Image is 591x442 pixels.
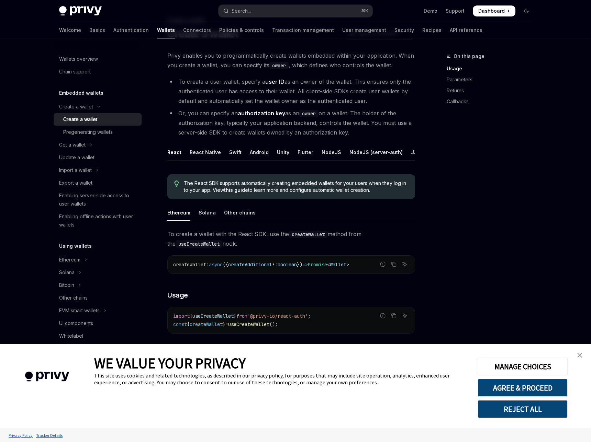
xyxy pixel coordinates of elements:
[422,22,442,38] a: Recipes
[7,429,34,441] a: Privacy Policy
[59,68,91,76] div: Chain support
[54,279,142,291] button: Toggle Bitcoin section
[450,22,482,38] a: API reference
[225,321,228,327] span: =
[54,304,142,317] button: Toggle EVM smart wallets section
[473,5,515,16] a: Dashboard
[59,103,93,111] div: Create a wallet
[278,261,297,268] span: boolean
[209,261,223,268] span: async
[411,144,423,160] div: Java
[54,317,142,329] a: UI components
[265,78,285,85] strong: user ID
[272,22,334,38] a: Transaction management
[59,153,94,162] div: Update a wallet
[478,8,505,14] span: Dashboard
[447,96,537,107] a: Callbacks
[190,321,223,327] span: createWallet
[389,260,398,269] button: Copy the contents from the code block
[308,313,311,319] span: ;
[400,260,409,269] button: Ask AI
[59,212,137,229] div: Enabling offline actions with user wallets
[389,311,398,320] button: Copy the contents from the code block
[167,290,188,300] span: Usage
[577,353,582,358] img: close banner
[63,115,97,124] div: Create a wallet
[167,144,181,160] div: React
[219,22,264,38] a: Policies & controls
[173,261,206,268] span: createWallet
[400,311,409,320] button: Ask AI
[34,429,64,441] a: Tracker Details
[94,354,246,372] span: WE VALUE YOUR PRIVACY
[219,5,372,17] button: Open search
[59,281,74,289] div: Bitcoin
[573,348,587,362] a: close banner
[59,22,81,38] a: Welcome
[236,313,247,319] span: from
[346,261,349,268] span: >
[190,144,221,160] div: React Native
[174,181,179,187] svg: Tip
[59,166,92,174] div: Import a wallet
[394,22,414,38] a: Security
[250,144,269,160] div: Android
[54,151,142,164] a: Update a wallet
[167,229,415,248] span: To create a wallet with the React SDK, use the method from the hook:
[269,321,278,327] span: ();
[167,205,190,221] div: Ethereum
[10,362,84,392] img: company logo
[298,144,313,160] div: Flutter
[54,126,142,138] a: Pregenerating wallets
[299,110,319,117] code: owner
[190,313,192,319] span: {
[184,180,408,194] span: The React SDK supports automatically creating embedded wallets for your users when they log in to...
[447,85,537,96] a: Returns
[59,89,103,97] h5: Embedded wallets
[167,108,415,137] li: Or, you can specify an as an on a wallet. The holder of the authorization key, typically your app...
[94,372,467,386] div: This site uses cookies and related technologies, as described in our privacy policy, for purposes...
[277,144,289,160] div: Unity
[330,261,346,268] span: Wallet
[54,66,142,78] a: Chain support
[361,8,368,14] span: ⌘ K
[454,52,484,60] span: On this page
[54,254,142,266] button: Toggle Ethereum section
[223,321,225,327] span: }
[59,242,92,250] h5: Using wallets
[478,379,568,397] button: AGREE & PROCEED
[59,256,80,264] div: Ethereum
[446,8,465,14] a: Support
[173,313,190,319] span: import
[229,144,242,160] div: Swift
[54,330,142,342] a: Whitelabel
[54,139,142,151] button: Toggle Get a wallet section
[272,261,278,268] span: ?:
[322,144,341,160] div: NodeJS
[54,164,142,176] button: Toggle Import a wallet section
[192,313,234,319] span: useCreateWallet
[302,261,308,268] span: =>
[173,321,187,327] span: const
[297,261,302,268] span: })
[59,179,92,187] div: Export a wallet
[54,210,142,231] a: Enabling offline actions with user wallets
[59,306,100,315] div: EVM smart wallets
[206,261,209,268] span: :
[157,22,175,38] a: Wallets
[54,266,142,279] button: Toggle Solana section
[54,177,142,189] a: Export a wallet
[59,191,137,208] div: Enabling server-side access to user wallets
[59,294,88,302] div: Other chains
[54,101,142,113] button: Toggle Create a wallet section
[247,313,308,319] span: '@privy-io/react-auth'
[59,55,98,63] div: Wallets overview
[59,319,93,327] div: UI components
[342,22,386,38] a: User management
[447,74,537,85] a: Parameters
[424,8,437,14] a: Demo
[521,5,532,16] button: Toggle dark mode
[447,63,537,74] a: Usage
[269,62,289,69] code: owner
[199,205,216,221] div: Solana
